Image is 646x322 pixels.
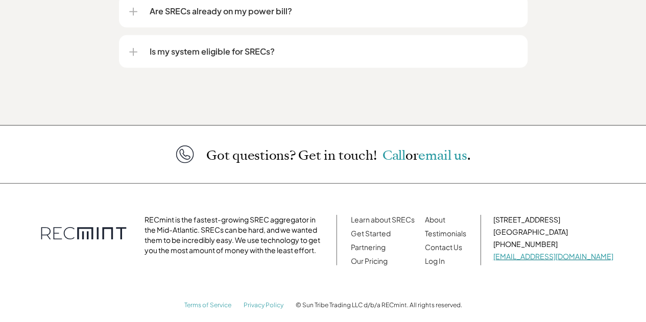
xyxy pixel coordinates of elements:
[493,214,613,225] p: [STREET_ADDRESS]
[150,5,517,17] p: Are SRECs already on my power bill?
[145,214,324,255] p: RECmint is the fastest-growing SREC aggregator in the Mid-Atlantic. SRECs can be hard, and we wan...
[351,242,386,252] a: Partnering
[351,215,415,224] a: Learn about SRECs
[206,148,470,162] p: Got questions? Get in touch!
[425,256,445,265] a: Log In
[244,301,283,309] a: Privacy Policy
[493,227,613,237] p: [GEOGRAPHIC_DATA]
[382,146,405,164] a: Call
[425,229,466,238] a: Testimonials
[351,229,391,238] a: Get Started
[493,239,613,249] p: [PHONE_NUMBER]
[467,146,470,164] span: .
[405,146,419,164] span: or
[425,242,462,252] a: Contact Us
[425,215,445,224] a: About
[296,302,462,309] p: © Sun Tribe Trading LLC d/b/a RECmint. All rights reserved.
[418,146,467,164] a: email us
[351,256,388,265] a: Our Pricing
[184,301,231,309] a: Terms of Service
[493,252,613,261] a: [EMAIL_ADDRESS][DOMAIN_NAME]
[150,45,517,58] p: Is my system eligible for SRECs?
